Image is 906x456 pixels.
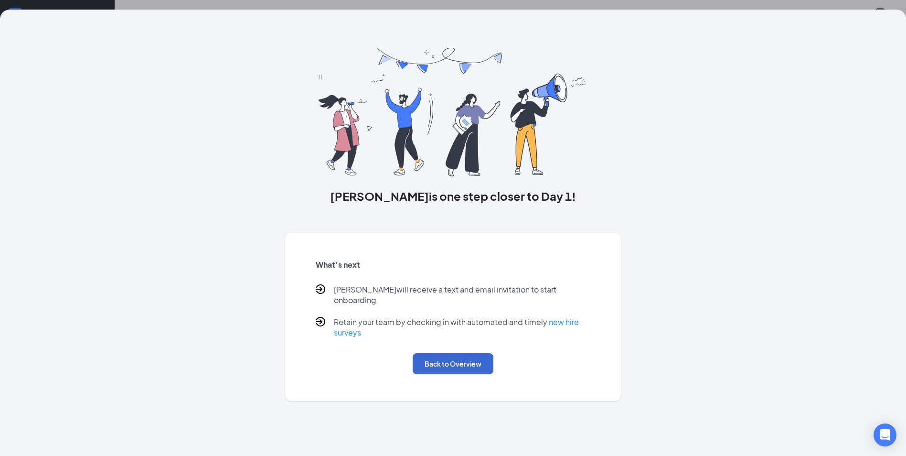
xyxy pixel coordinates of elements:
p: [PERSON_NAME] will receive a text and email invitation to start onboarding [334,284,591,305]
h3: [PERSON_NAME] is one step closer to Day 1! [285,188,621,204]
button: Back to Overview [413,353,493,374]
a: new hire surveys [334,317,579,337]
p: Retain your team by checking in with automated and timely [334,317,591,338]
div: Open Intercom Messenger [874,423,896,446]
h5: What’s next [316,260,591,270]
img: you are all set [319,48,587,176]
